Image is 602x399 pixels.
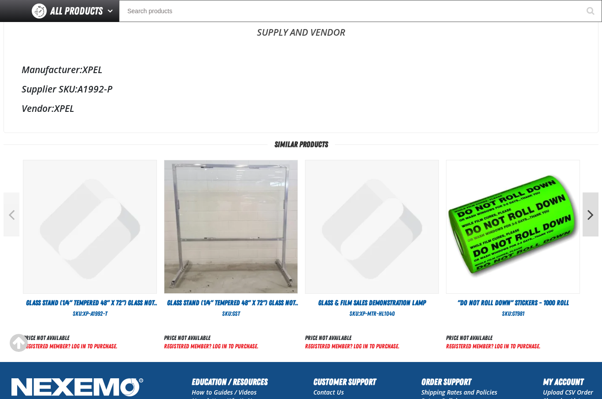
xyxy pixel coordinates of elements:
[23,343,117,350] a: Registered Member? Log In to purchase.
[23,160,156,293] : View Details of the Glass Stand (1/4" Tempered 48" x 72") Glass not included
[22,102,54,115] label: Vendor:
[22,83,78,95] label: Supplier SKU:
[360,310,395,317] span: XP-MTR-HL1040
[421,375,497,388] h2: Order Support
[50,3,103,19] span: All Products
[9,333,28,353] div: Scroll to the top
[543,388,593,396] a: Upload CSV Order
[164,160,297,293] : View Details of the Glass Stand (1/4" Tempered 48" x 72") Glass not included
[446,334,540,342] div: Price not available
[305,298,439,308] a: Glass & Film Sales Demonstration Lamp
[318,299,426,307] span: Glass & Film Sales Demonstration Lamp
[23,310,157,318] div: SKU:
[512,310,524,317] span: GT981
[232,310,240,317] span: GST
[313,375,376,388] h2: Customer Support
[164,298,298,308] a: Glass Stand (1/4" Tempered 48" x 72") Glass not included
[446,160,580,293] img: "DO NOT ROLL DOWN" Stickers - 1000 Roll
[164,310,298,318] div: SKU:
[23,334,117,342] div: Price not available
[446,310,580,318] div: SKU:
[164,160,297,293] img: Glass Stand (1/4" Tempered 48" x 72") Glass not included
[164,343,258,350] a: Registered Member? Log In to purchase.
[543,375,593,388] h2: My Account
[421,388,497,396] a: Shipping Rates and Policies
[4,19,598,45] a: Supply and Vendor
[4,192,19,236] button: Previous
[164,334,258,342] div: Price not available
[192,375,268,388] h2: Education / Resources
[83,310,107,317] span: XP-A1992-T
[583,192,598,236] button: Next
[22,63,82,76] label: Manufacturer:
[305,334,399,342] div: Price not available
[23,160,156,293] img: Glass Stand (1/4" Tempered 48" x 72") Glass not included
[446,160,580,293] : View Details of the "DO NOT ROLL DOWN" Stickers - 1000 Roll
[446,298,580,308] a: "DO NOT ROLL DOWN" Stickers - 1000 Roll
[305,160,438,293] : View Details of the Glass & Film Sales Demonstration Lamp
[457,299,569,307] span: "DO NOT ROLL DOWN" Stickers - 1000 Roll
[23,298,157,308] a: Glass Stand (1/4" Tempered 48" x 72") Glass not included
[167,299,301,317] span: Glass Stand (1/4" Tempered 48" x 72") Glass not included
[22,102,580,115] div: XPEL
[305,310,439,318] div: SKU:
[313,388,344,396] a: Contact Us
[192,388,256,396] a: How to Guides / Videos
[446,343,540,350] a: Registered Member? Log In to purchase.
[305,343,399,350] a: Registered Member? Log In to purchase.
[305,160,438,293] img: Glass & Film Sales Demonstration Lamp
[26,299,160,317] span: Glass Stand (1/4" Tempered 48" x 72") Glass not included
[268,140,335,149] span: Similar Products
[22,63,580,76] div: XPEL
[22,83,580,95] div: A1992-P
